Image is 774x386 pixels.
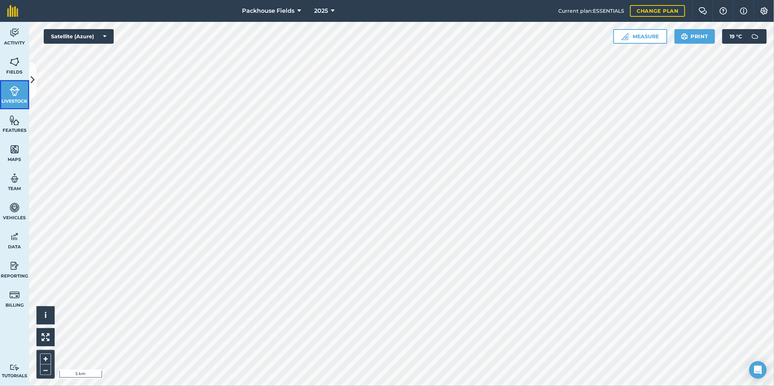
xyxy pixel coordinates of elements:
[9,260,20,271] img: svg+xml;base64,PD94bWwgdmVyc2lvbj0iMS4wIiBlbmNvZGluZz0idXRmLTgiPz4KPCEtLSBHZW5lcmF0b3I6IEFkb2JlIE...
[9,231,20,242] img: svg+xml;base64,PD94bWwgdmVyc2lvbj0iMS4wIiBlbmNvZGluZz0idXRmLTgiPz4KPCEtLSBHZW5lcmF0b3I6IEFkb2JlIE...
[719,7,728,15] img: A question mark icon
[621,33,629,40] img: Ruler icon
[44,29,114,44] button: Satellite (Azure)
[613,29,667,44] button: Measure
[740,7,747,15] img: svg+xml;base64,PHN2ZyB4bWxucz0iaHR0cDovL3d3dy53My5vcmcvMjAwMC9zdmciIHdpZHRoPSIxNyIgaGVpZ2h0PSIxNy...
[9,86,20,96] img: svg+xml;base64,PD94bWwgdmVyc2lvbj0iMS4wIiBlbmNvZGluZz0idXRmLTgiPz4KPCEtLSBHZW5lcmF0b3I6IEFkb2JlIE...
[748,29,762,44] img: svg+xml;base64,PD94bWwgdmVyc2lvbj0iMS4wIiBlbmNvZGluZz0idXRmLTgiPz4KPCEtLSBHZW5lcmF0b3I6IEFkb2JlIE...
[42,333,50,341] img: Four arrows, one pointing top left, one top right, one bottom right and the last bottom left
[40,365,51,375] button: –
[9,144,20,155] img: svg+xml;base64,PHN2ZyB4bWxucz0iaHR0cDovL3d3dy53My5vcmcvMjAwMC9zdmciIHdpZHRoPSI1NiIgaGVpZ2h0PSI2MC...
[630,5,685,17] a: Change plan
[7,5,18,17] img: fieldmargin Logo
[40,354,51,365] button: +
[9,115,20,126] img: svg+xml;base64,PHN2ZyB4bWxucz0iaHR0cDovL3d3dy53My5vcmcvMjAwMC9zdmciIHdpZHRoPSI1NiIgaGVpZ2h0PSI2MC...
[722,29,767,44] button: 19 °C
[242,7,294,15] span: Packhouse Fields
[314,7,328,15] span: 2025
[44,311,47,320] span: i
[675,29,715,44] button: Print
[9,364,20,371] img: svg+xml;base64,PD94bWwgdmVyc2lvbj0iMS4wIiBlbmNvZGluZz0idXRmLTgiPz4KPCEtLSBHZW5lcmF0b3I6IEFkb2JlIE...
[9,289,20,300] img: svg+xml;base64,PD94bWwgdmVyc2lvbj0iMS4wIiBlbmNvZGluZz0idXRmLTgiPz4KPCEtLSBHZW5lcmF0b3I6IEFkb2JlIE...
[9,27,20,38] img: svg+xml;base64,PD94bWwgdmVyc2lvbj0iMS4wIiBlbmNvZGluZz0idXRmLTgiPz4KPCEtLSBHZW5lcmF0b3I6IEFkb2JlIE...
[749,361,767,379] div: Open Intercom Messenger
[9,173,20,184] img: svg+xml;base64,PD94bWwgdmVyc2lvbj0iMS4wIiBlbmNvZGluZz0idXRmLTgiPz4KPCEtLSBHZW5lcmF0b3I6IEFkb2JlIE...
[730,29,742,44] span: 19 ° C
[9,56,20,67] img: svg+xml;base64,PHN2ZyB4bWxucz0iaHR0cDovL3d3dy53My5vcmcvMjAwMC9zdmciIHdpZHRoPSI1NiIgaGVpZ2h0PSI2MC...
[9,202,20,213] img: svg+xml;base64,PD94bWwgdmVyc2lvbj0iMS4wIiBlbmNvZGluZz0idXRmLTgiPz4KPCEtLSBHZW5lcmF0b3I6IEFkb2JlIE...
[558,7,624,15] span: Current plan : ESSENTIALS
[36,306,55,324] button: i
[699,7,707,15] img: Two speech bubbles overlapping with the left bubble in the forefront
[681,32,688,41] img: svg+xml;base64,PHN2ZyB4bWxucz0iaHR0cDovL3d3dy53My5vcmcvMjAwMC9zdmciIHdpZHRoPSIxOSIgaGVpZ2h0PSIyNC...
[760,7,769,15] img: A cog icon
